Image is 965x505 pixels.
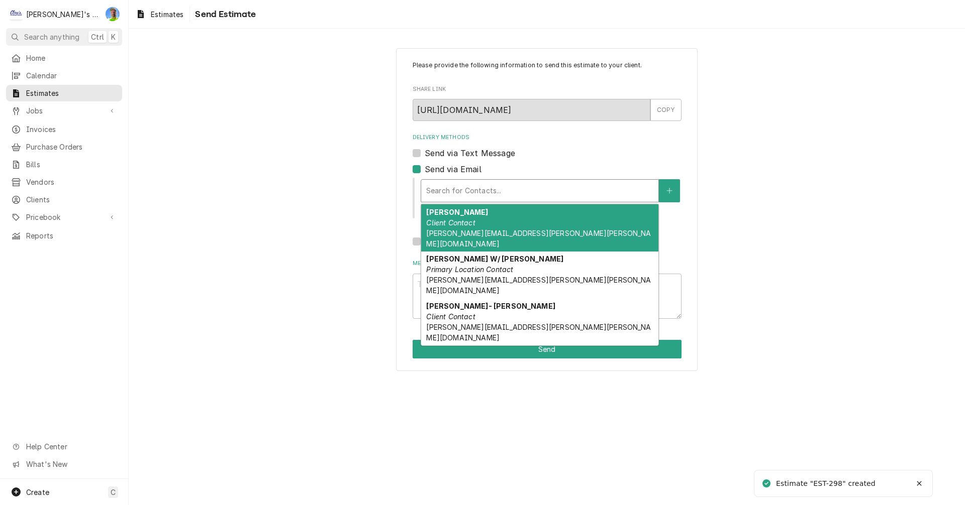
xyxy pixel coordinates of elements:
strong: [PERSON_NAME] W/ [PERSON_NAME] [426,255,563,263]
span: Help Center [26,441,116,452]
a: Purchase Orders [6,139,122,155]
span: Clients [26,194,117,205]
a: Go to Help Center [6,438,122,455]
div: Share Link [413,85,682,121]
a: Clients [6,191,122,208]
em: Primary Location Contact [426,265,513,274]
div: Greg Austin's Avatar [106,7,120,21]
label: Delivery Methods [413,134,682,142]
div: Delivery Methods [413,134,682,247]
strong: [PERSON_NAME] [426,208,488,216]
div: C [9,7,23,21]
span: Estimates [151,9,183,20]
a: Calendar [6,67,122,84]
span: Create [26,488,49,496]
span: Home [26,53,117,63]
span: Calendar [26,70,117,81]
span: Pricebook [26,212,102,222]
a: Go to What's New [6,456,122,472]
a: Estimates [132,6,187,23]
label: Send via Text Message [425,147,515,159]
a: Home [6,50,122,66]
a: Vendors [6,174,122,190]
span: Invoices [26,124,117,135]
div: Estimate Send Form [413,61,682,319]
a: Bills [6,156,122,173]
a: Estimates [6,85,122,101]
span: What's New [26,459,116,469]
a: Go to Pricebook [6,209,122,225]
label: Share Link [413,85,682,93]
span: Bills [26,159,117,170]
a: Go to Jobs [6,102,122,119]
span: Estimates [26,88,117,98]
div: Button Group [413,340,682,358]
span: [PERSON_NAME][EMAIL_ADDRESS][PERSON_NAME][PERSON_NAME][DOMAIN_NAME] [426,276,651,295]
div: Message to Client [413,260,682,318]
label: Send via Email [425,163,481,175]
p: Please provide the following information to send this estimate to your client. [413,61,682,70]
div: Button Group Row [413,340,682,358]
span: Purchase Orders [26,142,117,152]
strong: [PERSON_NAME]- [PERSON_NAME] [426,302,555,310]
span: [PERSON_NAME][EMAIL_ADDRESS][PERSON_NAME][PERSON_NAME][DOMAIN_NAME] [426,229,651,248]
button: Create New Contact [659,179,680,202]
span: [PERSON_NAME][EMAIL_ADDRESS][PERSON_NAME][PERSON_NAME][DOMAIN_NAME] [426,323,651,342]
span: Send Estimate [192,8,256,21]
label: Message to Client [413,260,682,268]
div: Clay's Refrigeration's Avatar [9,7,23,21]
a: Reports [6,227,122,244]
svg: Create New Contact [666,187,672,194]
em: Client Contact [426,218,475,227]
span: Jobs [26,105,102,116]
span: Reports [26,230,117,241]
button: Search anythingCtrlK [6,28,122,46]
div: Estimate "EST-298" created [776,478,877,489]
span: Search anything [24,32,79,42]
button: Send [413,340,682,358]
button: COPY [650,99,682,121]
span: Vendors [26,177,117,187]
span: C [111,487,116,497]
span: K [111,32,116,42]
em: Client Contact [426,312,475,321]
div: GA [106,7,120,21]
div: Estimate Send [396,48,698,371]
a: Invoices [6,121,122,138]
span: Ctrl [91,32,104,42]
div: [PERSON_NAME]'s Refrigeration [26,9,100,20]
